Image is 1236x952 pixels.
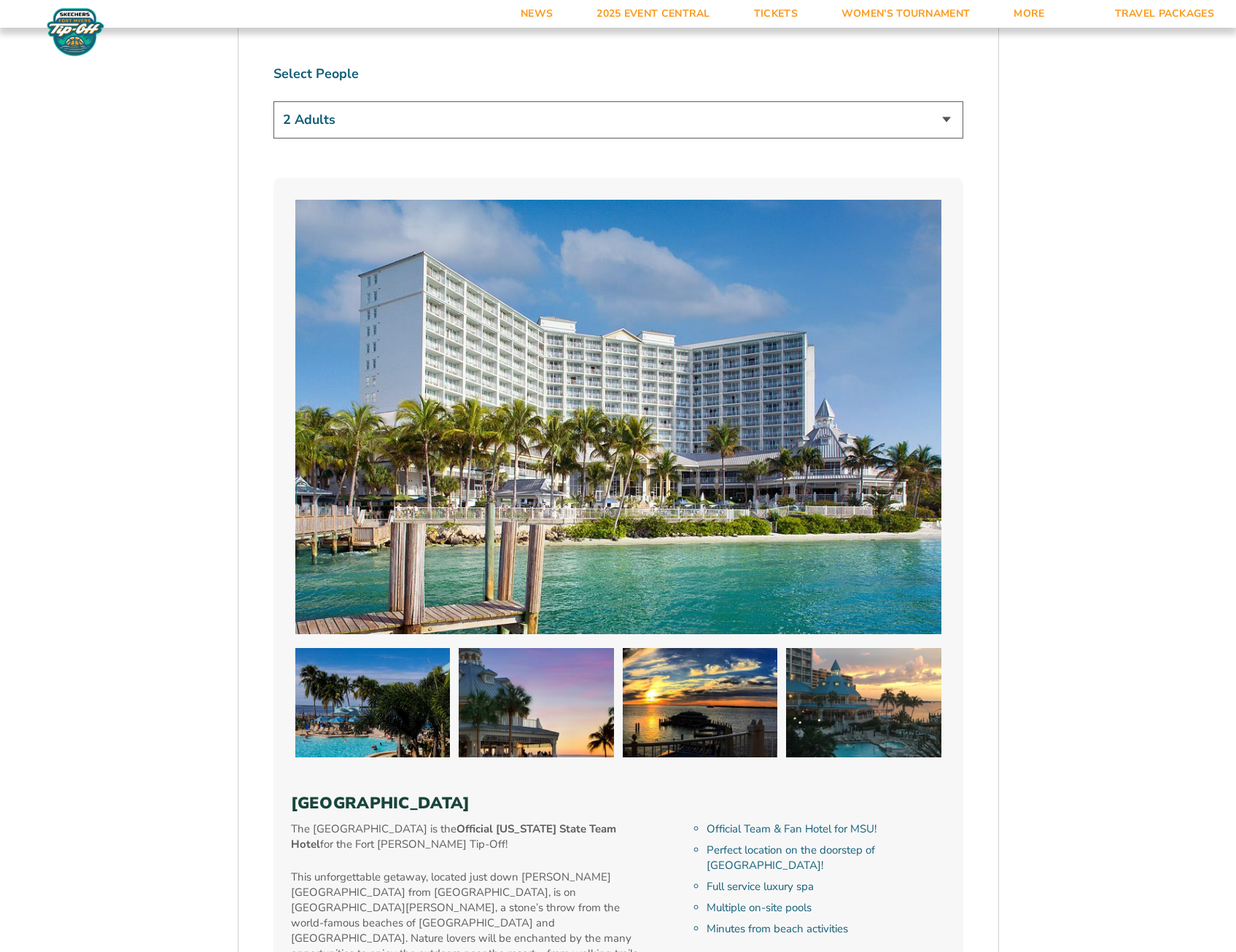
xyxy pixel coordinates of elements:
img: Marriott Sanibel Harbour Resort & Spa (2025 BEACH) [786,648,941,757]
img: Fort Myers Tip-Off [44,7,107,57]
img: Marriott Sanibel Harbour Resort & Spa (2025 BEACH) [459,648,614,757]
li: Minutes from beach activities [707,921,945,937]
strong: Official [US_STATE] State Team Hotel [291,822,616,851]
p: The [GEOGRAPHIC_DATA] is the for the Fort [PERSON_NAME] Tip-Off! [291,822,640,852]
img: Marriott Sanibel Harbour Resort & Spa (2025 BEACH) [623,648,778,757]
label: Select People [273,65,963,83]
li: Full service luxury spa [707,879,945,894]
li: Official Team & Fan Hotel for MSU! [707,822,945,837]
img: Marriott Sanibel Harbour Resort & Spa (2025 BEACH) [295,648,451,757]
h3: [GEOGRAPHIC_DATA] [291,794,946,813]
li: Perfect location on the doorstep of [GEOGRAPHIC_DATA]! [707,843,945,873]
li: Multiple on-site pools [707,900,945,916]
